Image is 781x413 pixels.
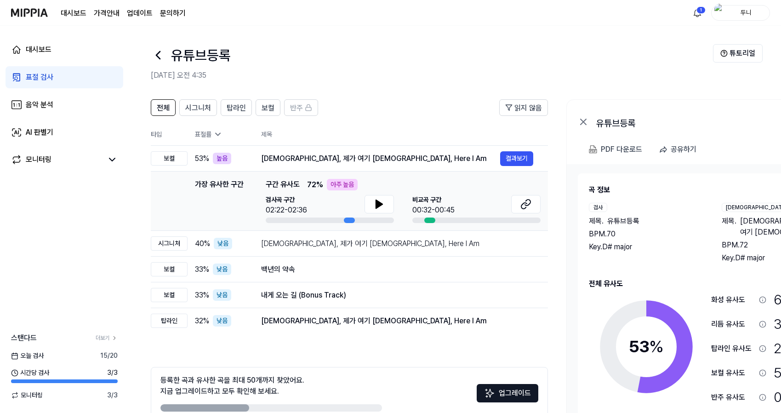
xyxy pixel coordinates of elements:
[589,203,607,212] div: 검사
[714,4,725,22] img: profile
[266,179,300,190] span: 구간 유사도
[261,123,548,145] th: 제목
[266,195,307,205] span: 검사곡 구간
[284,99,318,116] button: 반주
[261,153,500,164] div: [DEMOGRAPHIC_DATA], 제가 여기 [DEMOGRAPHIC_DATA], Here I Am
[589,241,703,252] div: Key. D# major
[266,205,307,216] div: 02:22-02:36
[11,390,43,400] span: 모니터링
[151,123,188,146] th: 타입
[514,103,542,114] span: 읽지 않음
[629,334,664,359] div: 53
[11,351,44,361] span: 오늘 검사
[261,238,533,249] div: [DEMOGRAPHIC_DATA], 제가 여기 [DEMOGRAPHIC_DATA], Here I Am
[655,140,704,159] button: 공유하기
[151,99,176,116] button: 전체
[6,39,123,61] a: 대시보드
[327,179,358,190] div: 아주 높음
[221,99,252,116] button: 탑라인
[607,216,639,227] span: 유튜브등록
[711,5,770,21] button: profile두니
[213,315,231,327] div: 낮음
[195,238,210,249] span: 40 %
[195,130,246,139] div: 표절률
[157,103,170,114] span: 전체
[261,290,533,301] div: 내게 오는 길 (Bonus Track)
[696,6,706,14] div: 1
[213,264,231,275] div: 낮음
[261,315,533,327] div: [DEMOGRAPHIC_DATA], 제가 여기 [DEMOGRAPHIC_DATA], Here I Am
[195,153,209,164] span: 53 %
[477,392,538,401] a: Sparkles업그레이드
[412,195,455,205] span: 비교곡 구간
[692,7,703,18] img: 알림
[107,368,118,378] span: 3 / 3
[160,8,186,19] a: 문의하기
[6,121,123,143] a: AI 판별기
[720,50,728,57] img: Help
[262,103,274,114] span: 보컬
[195,264,209,275] span: 33 %
[587,140,644,159] button: PDF 다운로드
[711,319,755,330] div: 리듬 유사도
[477,384,538,402] button: 업그레이드
[151,314,188,328] div: 탑라인
[307,179,323,190] span: 72 %
[722,216,736,238] span: 제목 .
[151,262,188,276] div: 보컬
[151,236,188,251] div: 시그니처
[151,70,713,81] h2: [DATE] 오전 4:35
[195,315,209,327] span: 32 %
[290,103,303,114] span: 반주
[26,127,53,138] div: AI 판별기
[11,368,49,378] span: 시간당 검사
[500,151,533,166] button: 결과보기
[711,367,755,379] div: 보컬 유사도
[589,216,604,227] span: 제목 .
[26,44,51,55] div: 대시보드
[61,8,86,19] a: 대시보드
[596,116,780,127] div: 유튜브등록
[100,351,118,361] span: 15 / 20
[690,6,705,20] button: 알림1
[589,145,597,154] img: PDF Download
[671,143,696,155] div: 공유하기
[26,154,51,165] div: 모니터링
[171,45,231,66] h1: 유튜브등록
[412,205,455,216] div: 00:32-00:45
[711,343,755,354] div: 탑라인 유사도
[601,143,642,155] div: PDF 다운로드
[649,337,664,356] span: %
[6,66,123,88] a: 표절 검사
[711,392,755,403] div: 반주 유사도
[711,294,755,305] div: 화성 유사도
[195,179,244,223] div: 가장 유사한 구간
[213,289,231,301] div: 낮음
[214,238,232,249] div: 낮음
[151,151,188,166] div: 보컬
[227,103,246,114] span: 탑라인
[179,99,217,116] button: 시그니처
[484,388,495,399] img: Sparkles
[185,103,211,114] span: 시그니처
[195,290,209,301] span: 33 %
[728,7,764,17] div: 두니
[6,94,123,116] a: 음악 분석
[127,8,153,19] a: 업데이트
[26,99,53,110] div: 음악 분석
[499,99,548,116] button: 읽지 않음
[160,375,304,397] div: 등록한 곡과 유사한 곡을 최대 50개까지 찾았어요. 지금 업그레이드하고 모두 확인해 보세요.
[94,8,120,19] button: 가격안내
[96,334,118,342] a: 더보기
[589,229,703,240] div: BPM. 70
[256,99,280,116] button: 보컬
[26,72,53,83] div: 표절 검사
[213,153,231,164] div: 높음
[713,44,763,63] button: 튜토리얼
[11,333,37,344] span: 스탠다드
[107,390,118,400] span: 3 / 3
[11,154,103,165] a: 모니터링
[261,264,533,275] div: 백년의 약속
[151,288,188,302] div: 보컬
